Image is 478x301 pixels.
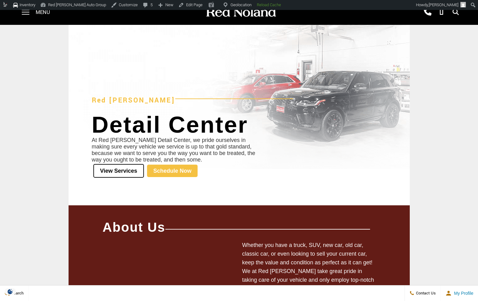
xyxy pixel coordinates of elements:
[92,112,386,137] h1: Detail Center
[3,288,17,295] section: Click to Open Cookie Consent Modal
[92,137,262,163] p: At Red [PERSON_NAME] Detail Center, we pride ourselves in making sure every vehicle we service is...
[441,285,478,301] button: Open user profile menu
[429,2,458,7] span: [PERSON_NAME]
[257,2,281,7] strong: Reload Cache
[147,165,198,177] a: Schedule Now
[3,288,17,295] img: Opt-Out Icon
[92,92,175,109] h2: Red [PERSON_NAME]
[93,164,144,178] a: View Services
[452,291,473,296] span: My Profile
[414,290,436,296] span: Contact Us
[103,221,166,234] h3: About Us
[205,7,276,18] img: Red Noland Auto Group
